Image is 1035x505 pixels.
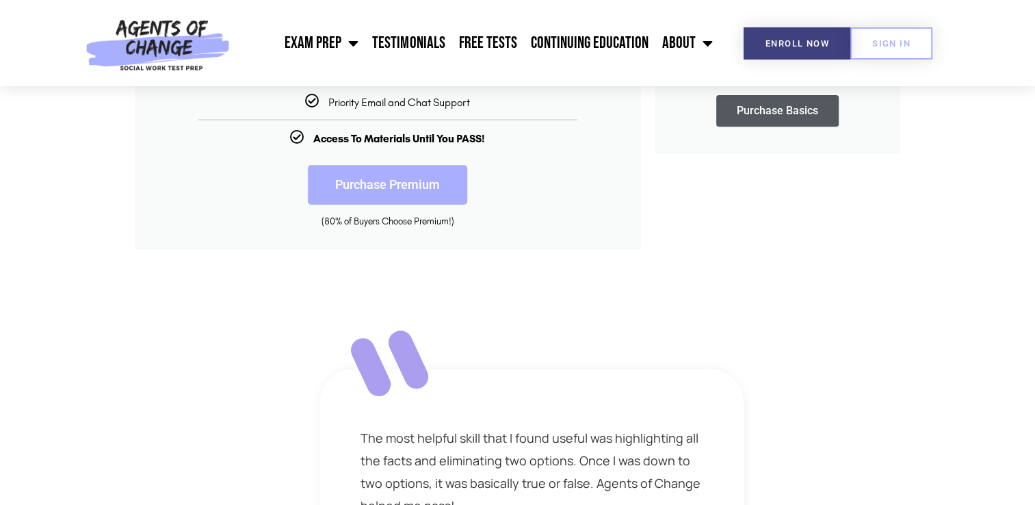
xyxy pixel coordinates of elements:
[655,26,719,60] a: About
[523,26,655,60] a: Continuing Education
[744,27,851,60] a: Enroll Now
[308,165,467,205] a: Purchase Premium
[237,26,720,60] nav: Menu
[278,26,365,60] a: Exam Prep
[365,26,451,60] a: Testimonials
[850,27,932,60] a: SIGN IN
[716,95,839,127] a: Purchase Basics
[328,96,470,109] span: Priority Email and Chat Support
[155,215,620,229] div: (80% of Buyers Choose Premium!)
[872,39,910,48] span: SIGN IN
[451,26,523,60] a: Free Tests
[765,39,829,48] span: Enroll Now
[313,132,485,145] b: Access To Materials Until You PASS!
